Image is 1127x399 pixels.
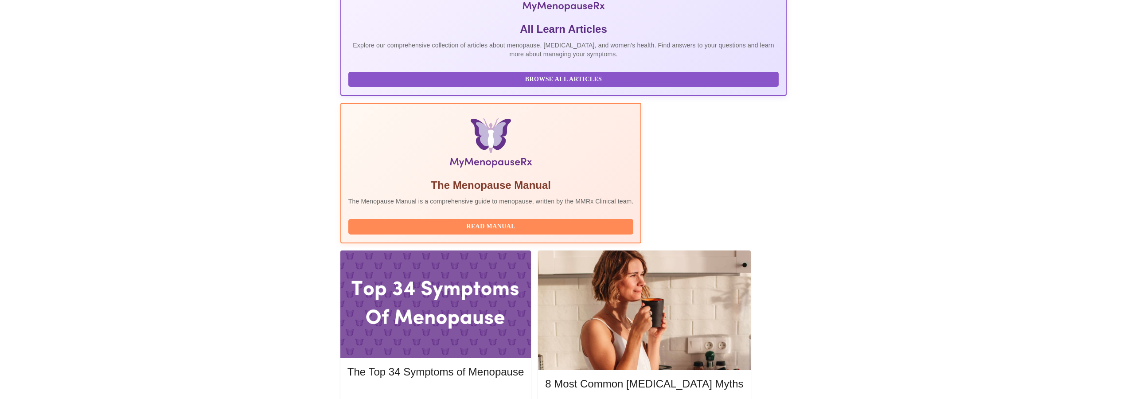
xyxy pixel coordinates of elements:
img: Menopause Manual [394,118,588,171]
span: Browse All Articles [357,74,770,85]
button: Browse All Articles [348,72,779,87]
a: Read More [347,390,526,398]
a: Read Manual [348,222,636,230]
button: Read Manual [348,219,634,235]
p: The Menopause Manual is a comprehensive guide to menopause, written by the MMRx Clinical team. [348,197,634,206]
h5: 8 Most Common [MEDICAL_DATA] Myths [545,377,743,391]
h5: All Learn Articles [348,22,779,36]
h5: The Top 34 Symptoms of Menopause [347,365,524,379]
p: Explore our comprehensive collection of articles about menopause, [MEDICAL_DATA], and women's hea... [348,41,779,59]
span: Read Manual [357,221,625,232]
h5: The Menopause Manual [348,178,634,192]
a: Browse All Articles [348,75,781,82]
